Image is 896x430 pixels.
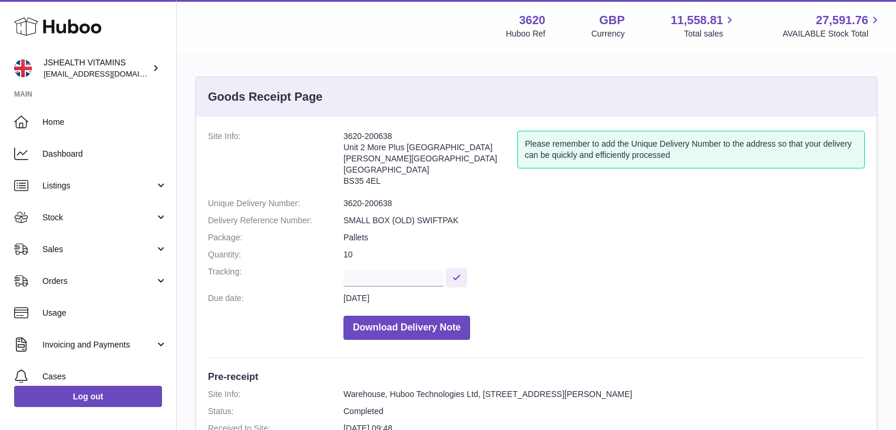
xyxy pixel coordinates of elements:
[782,12,882,39] a: 27,591.76 AVAILABLE Stock Total
[343,293,865,304] dd: [DATE]
[343,198,865,209] dd: 3620-200638
[343,131,517,192] address: 3620-200638 Unit 2 More Plus [GEOGRAPHIC_DATA] [PERSON_NAME][GEOGRAPHIC_DATA] [GEOGRAPHIC_DATA] B...
[670,12,723,28] span: 11,558.81
[517,131,865,168] div: Please remember to add the Unique Delivery Number to the address so that your delivery can be qui...
[14,59,32,77] img: internalAdmin-3620@internal.huboo.com
[42,212,155,223] span: Stock
[42,148,167,160] span: Dashboard
[343,389,865,400] dd: Warehouse, Huboo Technologies Ltd, [STREET_ADDRESS][PERSON_NAME]
[42,371,167,382] span: Cases
[42,276,155,287] span: Orders
[343,406,865,417] dd: Completed
[343,316,470,340] button: Download Delivery Note
[343,215,865,226] dd: SMALL BOX (OLD) SWIFTPAK
[599,12,624,28] strong: GBP
[208,406,343,417] dt: Status:
[208,293,343,304] dt: Due date:
[343,249,865,260] dd: 10
[670,12,736,39] a: 11,558.81 Total sales
[208,389,343,400] dt: Site Info:
[591,28,625,39] div: Currency
[208,266,343,287] dt: Tracking:
[343,232,865,243] dd: Pallets
[14,386,162,407] a: Log out
[519,12,545,28] strong: 3620
[208,198,343,209] dt: Unique Delivery Number:
[42,244,155,255] span: Sales
[208,249,343,260] dt: Quantity:
[42,307,167,319] span: Usage
[208,232,343,243] dt: Package:
[208,89,323,105] h3: Goods Receipt Page
[208,215,343,226] dt: Delivery Reference Number:
[684,28,736,39] span: Total sales
[506,28,545,39] div: Huboo Ref
[208,131,343,192] dt: Site Info:
[782,28,882,39] span: AVAILABLE Stock Total
[208,370,865,383] h3: Pre-receipt
[42,117,167,128] span: Home
[44,69,173,78] span: [EMAIL_ADDRESS][DOMAIN_NAME]
[816,12,868,28] span: 27,591.76
[42,339,155,350] span: Invoicing and Payments
[42,180,155,191] span: Listings
[44,57,150,80] div: JSHEALTH VITAMINS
